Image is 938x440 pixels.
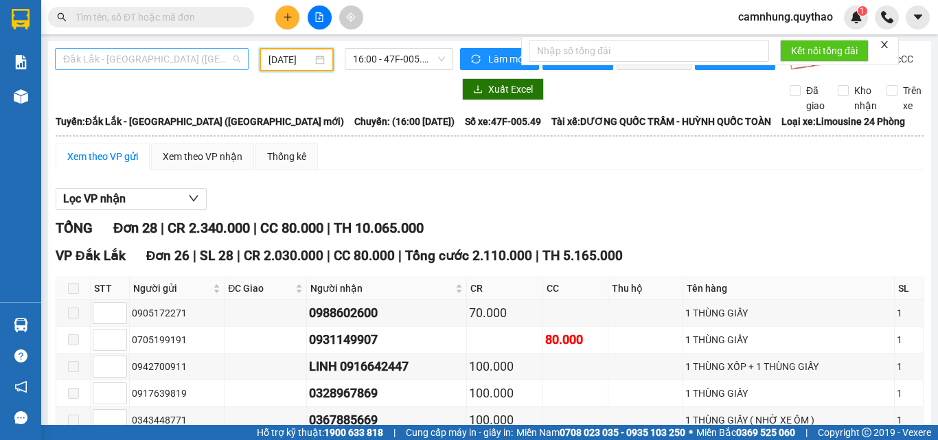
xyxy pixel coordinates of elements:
[469,303,540,323] div: 70.000
[339,5,363,30] button: aim
[314,12,324,22] span: file-add
[161,220,164,236] span: |
[309,384,464,403] div: 0328967869
[791,43,858,58] span: Kết nối tổng đài
[309,330,464,349] div: 0931149907
[542,248,623,264] span: TH 5.165.000
[188,193,199,204] span: down
[275,5,299,30] button: plus
[91,277,130,300] th: STT
[10,96,110,113] div: 50.000
[398,248,402,264] span: |
[488,51,528,67] span: Làm mới
[283,12,293,22] span: plus
[193,248,196,264] span: |
[850,11,862,23] img: icon-new-feature
[63,49,240,69] span: Đắk Lắk - Sài Gòn (BXMĐ mới)
[253,220,257,236] span: |
[354,114,455,129] span: Chuyến: (16:00 [DATE])
[685,305,893,321] div: 1 THÙNG GIẤY
[405,248,532,264] span: Tổng cước 2.110.000
[132,332,222,347] div: 0705199191
[551,114,771,129] span: Tài xế: DƯƠNG QUỐC TRẦM - HUỲNH QUỐC TOÀN
[163,149,242,164] div: Xem theo VP nhận
[685,359,893,374] div: 1 THÙNG XỐP + 1 THÙNG GIẤY
[132,386,222,401] div: 0917639819
[346,12,356,22] span: aim
[849,83,882,113] span: Kho nhận
[897,332,920,347] div: 1
[133,281,210,296] span: Người gửi
[327,220,330,236] span: |
[76,10,238,25] input: Tìm tên, số ĐT hoặc mã đơn
[146,248,190,264] span: Đơn 26
[858,6,867,16] sup: 1
[117,13,150,27] span: Nhận:
[327,248,330,264] span: |
[113,220,157,236] span: Đơn 28
[897,386,920,401] div: 1
[353,49,445,69] span: 16:00 - 47F-005.49
[781,114,905,129] span: Loại xe: Limousine 24 Phòng
[469,357,540,376] div: 100.000
[685,386,893,401] div: 1 THÙNG GIẤY
[469,384,540,403] div: 100.000
[14,349,27,362] span: question-circle
[56,188,207,210] button: Lọc VP nhận
[545,330,606,349] div: 80.000
[462,78,544,100] button: downloadXuất Excel
[310,281,453,296] span: Người nhận
[460,48,539,70] button: syncLàm mới
[881,11,893,23] img: phone-icon
[467,277,543,300] th: CR
[727,8,844,25] span: camnhung.quythao
[14,55,28,69] img: solution-icon
[56,220,93,236] span: TỔNG
[14,411,27,424] span: message
[529,40,769,62] input: Nhập số tổng đài
[308,5,332,30] button: file-add
[137,64,204,88] span: CỦ CHI
[906,5,930,30] button: caret-down
[895,277,923,300] th: SL
[543,277,608,300] th: CC
[780,40,869,62] button: Kết nối tổng đài
[393,425,396,440] span: |
[685,332,893,347] div: 1 THÙNG GIẤY
[696,425,795,440] span: Miền Bắc
[801,83,830,113] span: Đã giao
[309,410,464,430] div: 0367885669
[560,427,685,438] strong: 0708 023 035 - 0935 103 250
[14,318,28,332] img: warehouse-icon
[471,54,483,65] span: sync
[14,89,28,104] img: warehouse-icon
[309,357,464,376] div: LINH 0916642447
[56,248,126,264] span: VP Đắk Lắk
[683,277,895,300] th: Tên hàng
[334,248,395,264] span: CC 80.000
[309,303,464,323] div: 0988602600
[516,425,685,440] span: Miền Nam
[805,425,808,440] span: |
[237,248,240,264] span: |
[897,305,920,321] div: 1
[469,410,540,430] div: 100.000
[897,359,920,374] div: 1
[260,220,323,236] span: CC 80.000
[168,220,250,236] span: CR 2.340.000
[228,281,293,296] span: ĐC Giao
[465,114,541,129] span: Số xe: 47F-005.49
[132,305,222,321] div: 0905172271
[63,190,126,207] span: Lọc VP nhận
[608,277,683,300] th: Thu hộ
[897,413,920,428] div: 1
[897,83,927,113] span: Trên xe
[10,97,32,112] span: CR :
[880,40,889,49] span: close
[736,427,795,438] strong: 0369 525 060
[14,380,27,393] span: notification
[12,45,108,64] div: 0352960963
[12,13,33,27] span: Gửi:
[117,45,214,64] div: 0822222768
[862,428,871,437] span: copyright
